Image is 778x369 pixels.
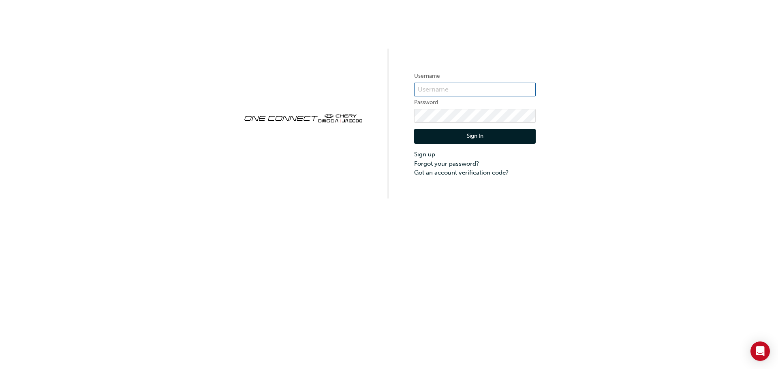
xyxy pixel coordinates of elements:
label: Password [414,98,536,107]
a: Forgot your password? [414,159,536,169]
label: Username [414,71,536,81]
button: Sign In [414,129,536,144]
input: Username [414,83,536,96]
a: Got an account verification code? [414,168,536,177]
div: Open Intercom Messenger [750,341,770,361]
img: oneconnect [242,107,364,128]
a: Sign up [414,150,536,159]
